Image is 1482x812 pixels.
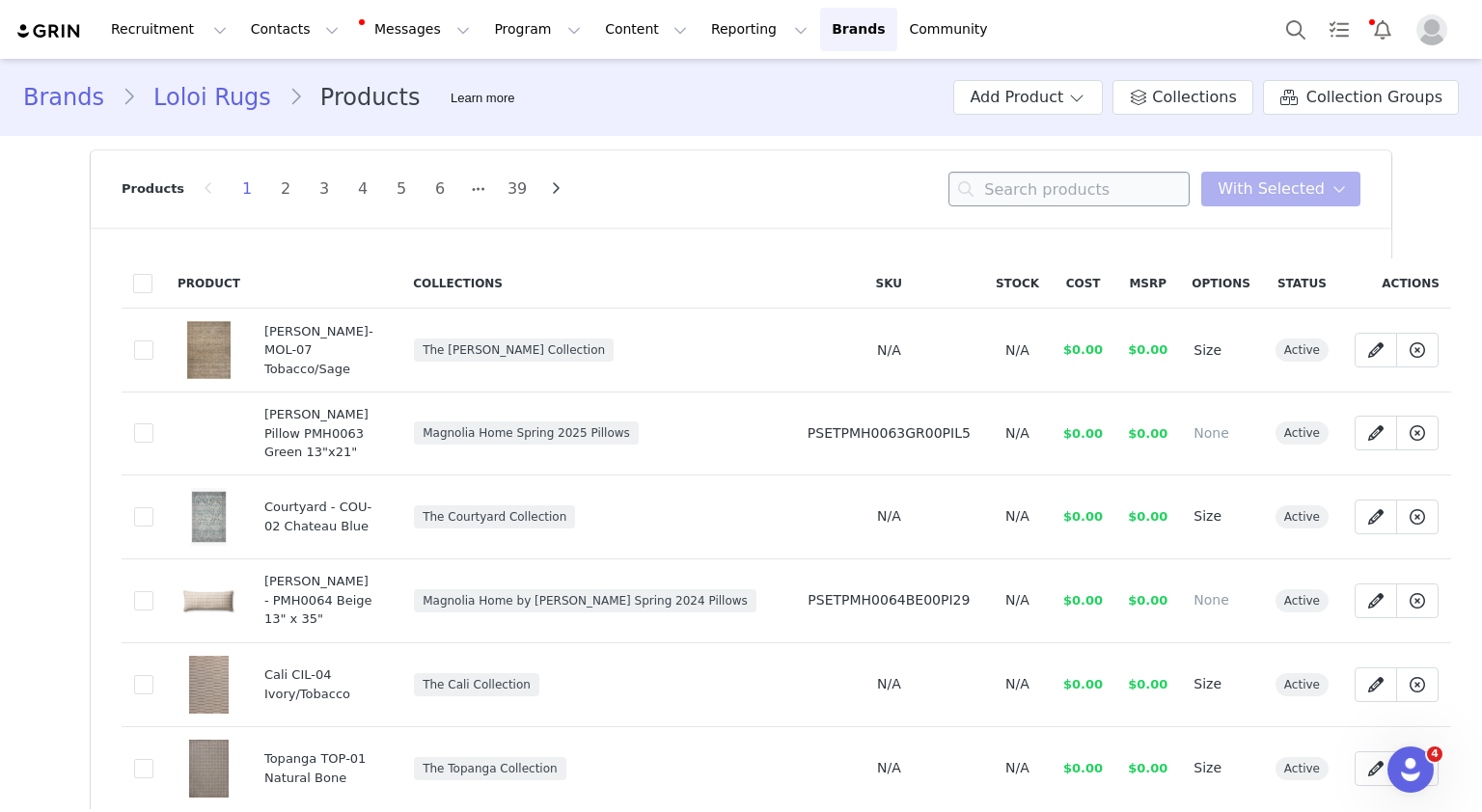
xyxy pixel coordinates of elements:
span: PSETPMH0064BE00PI29 [808,594,970,609]
a: Community [898,8,1008,51]
th: Collections [401,258,794,309]
span: N/A [1005,426,1029,442]
span: The Cali Collection [414,674,539,697]
span: active [1276,338,1329,362]
img: 114350ba-8b82-440c-8fd1-2b74177e690d.jpg [187,321,231,379]
span: $0.00 [1128,342,1167,357]
div: None [1194,592,1249,612]
span: active [1276,422,1329,446]
img: 8b2d8505-d3d6-4bb3-90cb-d28a0e87c990.jpg [189,741,229,798]
img: placeholder-profile.jpg [1416,14,1447,45]
span: Magnolia Home by [PERSON_NAME] Spring 2024 Pillows [414,590,756,613]
th: Status [1262,258,1342,309]
p: Products [122,179,184,199]
div: Size [1194,760,1249,780]
span: $0.00 [1063,678,1103,692]
img: grin logo [15,22,83,41]
span: N/A [1005,342,1029,358]
div: Cali CIL-04 Ivory/Tobacco [264,666,376,704]
img: 4275bb53-d87c-44fe-a8b1-f6e491da534d.jpg [179,405,237,463]
a: Collection Groups [1263,80,1459,115]
button: Notifications [1361,8,1404,51]
span: active [1276,758,1329,781]
th: Options [1180,258,1262,309]
button: Contacts [239,8,350,51]
a: Brands [820,8,896,51]
span: $0.00 [1063,426,1103,441]
span: The Courtyard Collection [414,506,575,529]
th: MSRP [1115,258,1180,309]
input: Search products [948,172,1190,206]
a: Loloi Rugs [136,80,288,115]
span: The [PERSON_NAME] Collection [414,338,614,362]
a: Brands [23,80,122,115]
span: $0.00 [1128,426,1167,441]
img: b58eca8a-de74-4171-b245-1ff10a9b88e1.jpg [189,657,230,715]
th: Product [166,258,252,309]
span: Collection Groups [1306,86,1442,109]
span: active [1276,674,1329,697]
button: Messages [351,8,481,51]
span: N/A [877,342,901,358]
button: Reporting [700,8,819,51]
li: 5 [387,176,416,203]
button: With Selected [1201,172,1360,206]
div: [PERSON_NAME]- MOL-07 Tobacco/Sage [264,322,376,379]
div: Topanga TOP-01 Natural Bone [264,750,376,788]
a: Tasks [1318,8,1360,51]
span: active [1276,506,1329,529]
span: $0.00 [1063,342,1103,357]
li: 4 [348,176,377,203]
div: Courtyard - COU-02 Chateau Blue [264,499,376,536]
span: $0.00 [1128,594,1167,609]
th: Cost [1051,258,1115,309]
div: None [1194,424,1249,445]
span: N/A [1005,510,1029,526]
span: $0.00 [1063,510,1103,525]
li: 1 [233,176,261,203]
span: $0.00 [1063,594,1103,609]
span: N/A [1005,762,1029,777]
span: N/A [1005,594,1029,609]
span: N/A [877,762,901,777]
button: Program [482,8,592,51]
span: $0.00 [1128,678,1167,692]
span: N/A [877,510,901,526]
div: Size [1194,340,1249,361]
span: $0.00 [1128,510,1167,525]
span: $0.00 [1063,762,1103,776]
img: 55099dea-f781-49e9-acc9-6a13c433ad83.webp [191,489,226,547]
span: With Selected [1218,177,1325,201]
span: N/A [877,678,901,693]
div: [PERSON_NAME] Pillow PMH0063 Green 13"x21" [264,406,376,463]
span: Collections [1152,86,1236,109]
th: Stock [984,258,1051,309]
span: active [1276,590,1329,613]
iframe: Intercom live chat [1387,746,1434,793]
span: Magnolia Home Spring 2025 Pillows [414,422,639,446]
li: 2 [271,176,300,203]
div: [PERSON_NAME] - PMH0064 Beige 13" x 35" [264,574,376,631]
div: Size [1194,676,1249,696]
a: Collections [1112,80,1252,115]
li: 39 [503,176,532,203]
button: Profile [1405,14,1467,45]
span: N/A [1005,678,1029,693]
div: Size [1194,508,1249,528]
span: $0.00 [1128,762,1167,776]
button: Content [593,8,699,51]
li: 3 [310,176,339,203]
button: Search [1275,8,1317,51]
th: SKU [794,258,984,309]
button: Add Product [953,80,1103,115]
th: Actions [1342,258,1451,309]
span: The Topanga Collection [414,758,565,781]
button: Recruitment [99,8,238,51]
span: 4 [1427,746,1442,762]
span: PSETPMH0063GR00PIL5 [808,426,971,442]
img: fe242375-adfa-4f34-872d-971a2caa44f4.jpg [179,573,237,631]
div: Tooltip anchor [447,89,518,108]
li: 6 [425,176,454,203]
